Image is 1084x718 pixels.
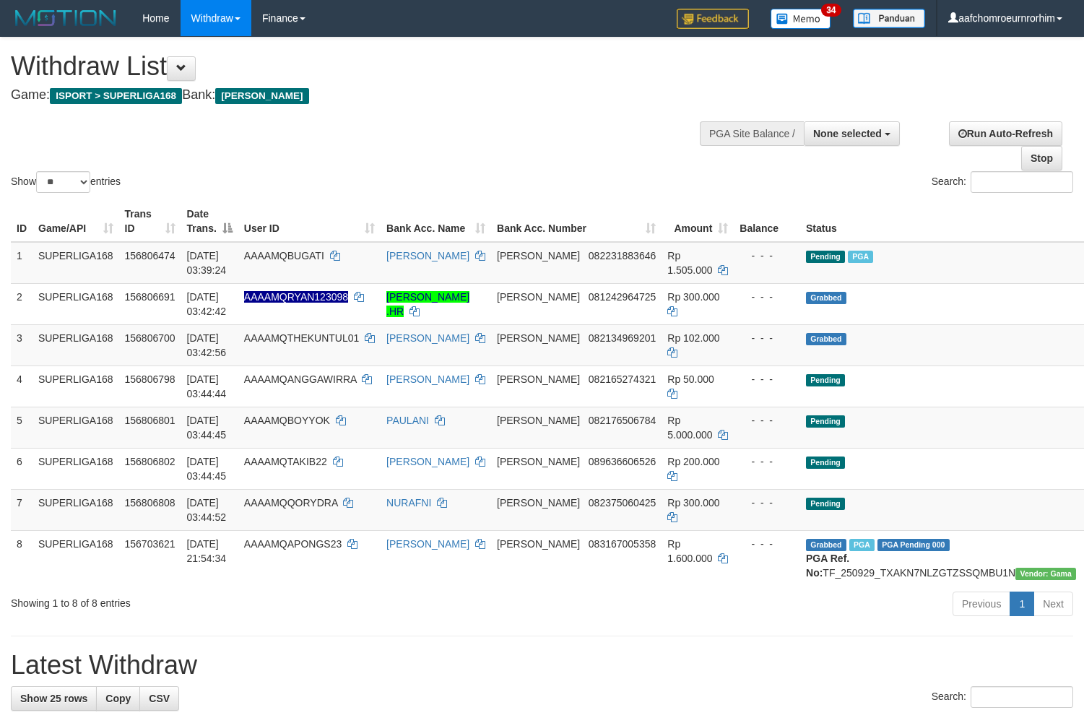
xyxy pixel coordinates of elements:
[1015,568,1076,580] span: Vendor URL: https://trx31.1velocity.biz
[32,530,119,586] td: SUPERLIGA168
[971,171,1073,193] input: Search:
[740,331,794,345] div: - - -
[589,497,656,509] span: Copy 082375060425 to clipboard
[244,332,359,344] span: AAAAMQTHEKUNTUL01
[1033,592,1073,616] a: Next
[32,366,119,407] td: SUPERLIGA168
[497,456,580,467] span: [PERSON_NAME]
[806,415,845,428] span: Pending
[125,373,175,385] span: 156806798
[119,201,181,242] th: Trans ID: activate to sort column ascending
[125,538,175,550] span: 156703621
[800,530,1082,586] td: TF_250929_TXAKN7NLZGTZSSQMBU1N
[244,456,327,467] span: AAAAMQTAKIB22
[139,686,179,711] a: CSV
[806,374,845,386] span: Pending
[125,415,175,426] span: 156806801
[386,373,469,385] a: [PERSON_NAME]
[187,415,227,441] span: [DATE] 03:44:45
[804,121,900,146] button: None selected
[11,590,441,610] div: Showing 1 to 8 of 8 entries
[740,413,794,428] div: - - -
[187,456,227,482] span: [DATE] 03:44:45
[386,538,469,550] a: [PERSON_NAME]
[953,592,1010,616] a: Previous
[238,201,381,242] th: User ID: activate to sort column ascending
[125,497,175,509] span: 156806808
[386,497,431,509] a: NURAFNI
[11,489,32,530] td: 7
[187,332,227,358] span: [DATE] 03:42:56
[11,530,32,586] td: 8
[244,291,348,303] span: Nama rekening ada tanda titik/strip, harap diedit
[806,251,845,263] span: Pending
[491,201,662,242] th: Bank Acc. Number: activate to sort column ascending
[667,250,712,276] span: Rp 1.505.000
[32,407,119,448] td: SUPERLIGA168
[96,686,140,711] a: Copy
[821,4,841,17] span: 34
[497,332,580,344] span: [PERSON_NAME]
[36,171,90,193] select: Showentries
[932,171,1073,193] label: Search:
[32,201,119,242] th: Game/API: activate to sort column ascending
[11,651,1073,680] h1: Latest Withdraw
[244,415,330,426] span: AAAAMQBOYYOK
[149,693,170,704] span: CSV
[497,538,580,550] span: [PERSON_NAME]
[386,291,469,317] a: [PERSON_NAME] .HR
[949,121,1062,146] a: Run Auto-Refresh
[800,201,1082,242] th: Status
[32,489,119,530] td: SUPERLIGA168
[50,88,182,104] span: ISPORT > SUPERLIGA168
[740,372,794,386] div: - - -
[740,290,794,304] div: - - -
[667,456,719,467] span: Rp 200.000
[589,373,656,385] span: Copy 082165274321 to clipboard
[667,497,719,509] span: Rp 300.000
[1021,146,1062,170] a: Stop
[740,496,794,510] div: - - -
[971,686,1073,708] input: Search:
[497,291,580,303] span: [PERSON_NAME]
[806,457,845,469] span: Pending
[125,332,175,344] span: 156806700
[381,201,491,242] th: Bank Acc. Name: activate to sort column ascending
[11,52,708,81] h1: Withdraw List
[932,686,1073,708] label: Search:
[215,88,308,104] span: [PERSON_NAME]
[497,373,580,385] span: [PERSON_NAME]
[11,366,32,407] td: 4
[11,201,32,242] th: ID
[244,250,324,261] span: AAAAMQBUGATI
[667,291,719,303] span: Rp 300.000
[11,171,121,193] label: Show entries
[386,415,429,426] a: PAULANI
[589,456,656,467] span: Copy 089636606526 to clipboard
[244,497,338,509] span: AAAAMQQORYDRA
[125,250,175,261] span: 156806474
[11,324,32,366] td: 3
[497,497,580,509] span: [PERSON_NAME]
[740,248,794,263] div: - - -
[740,454,794,469] div: - - -
[244,373,357,385] span: AAAAMQANGGAWIRRA
[1010,592,1034,616] a: 1
[181,201,238,242] th: Date Trans.: activate to sort column descending
[497,415,580,426] span: [PERSON_NAME]
[11,686,97,711] a: Show 25 rows
[734,201,800,242] th: Balance
[187,538,227,564] span: [DATE] 21:54:34
[11,7,121,29] img: MOTION_logo.png
[853,9,925,28] img: panduan.png
[806,553,849,579] b: PGA Ref. No:
[187,373,227,399] span: [DATE] 03:44:44
[32,448,119,489] td: SUPERLIGA168
[813,128,882,139] span: None selected
[32,242,119,284] td: SUPERLIGA168
[806,498,845,510] span: Pending
[589,250,656,261] span: Copy 082231883646 to clipboard
[589,291,656,303] span: Copy 081242964725 to clipboard
[771,9,831,29] img: Button%20Memo.svg
[11,407,32,448] td: 5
